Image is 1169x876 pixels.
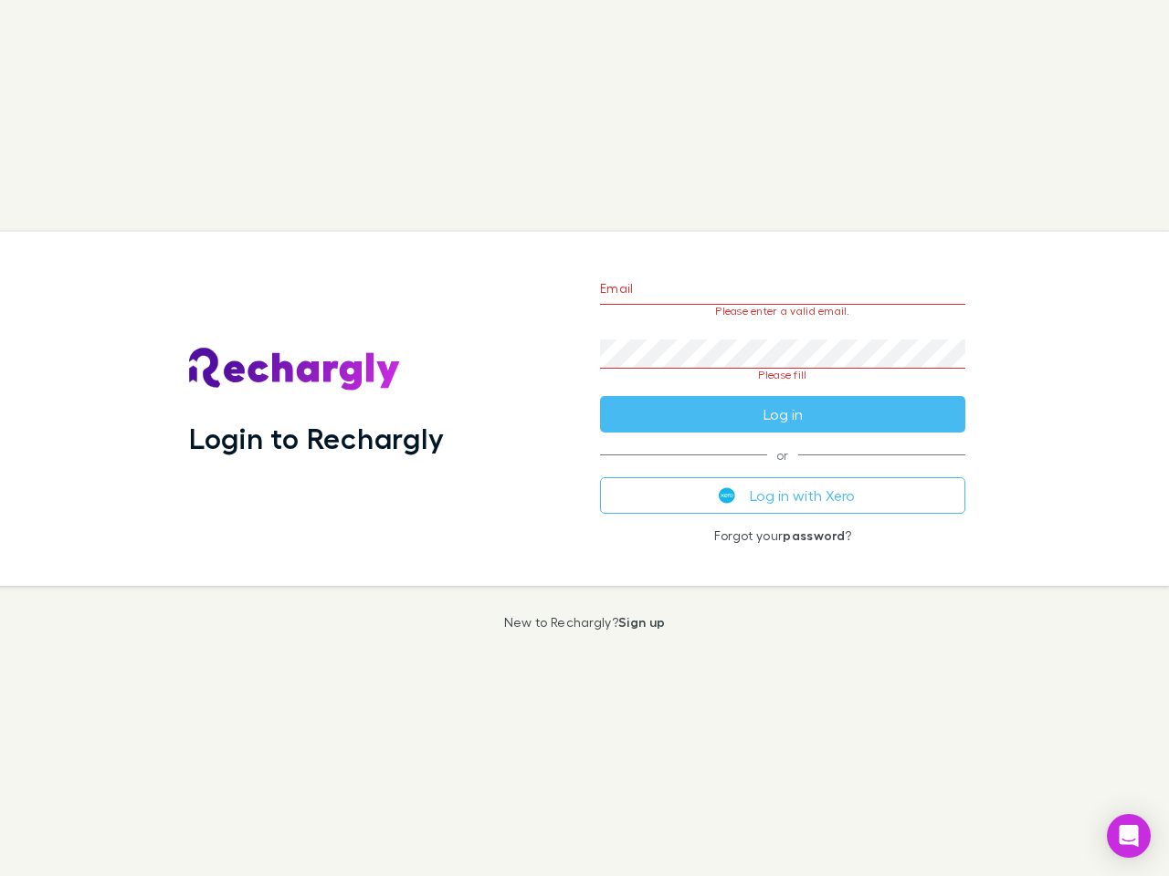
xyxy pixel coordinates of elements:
img: Xero's logo [719,487,735,504]
a: Sign up [618,614,665,630]
span: or [600,454,965,455]
button: Log in with Xero [600,477,965,514]
p: Forgot your ? [600,528,965,543]
p: Please fill [600,369,965,381]
button: Log in [600,396,965,433]
h1: Login to Rechargly [189,421,444,455]
img: Rechargly's Logo [189,348,401,391]
p: New to Rechargly? [504,615,666,630]
p: Please enter a valid email. [600,305,965,318]
a: password [783,527,845,543]
div: Open Intercom Messenger [1107,814,1151,858]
